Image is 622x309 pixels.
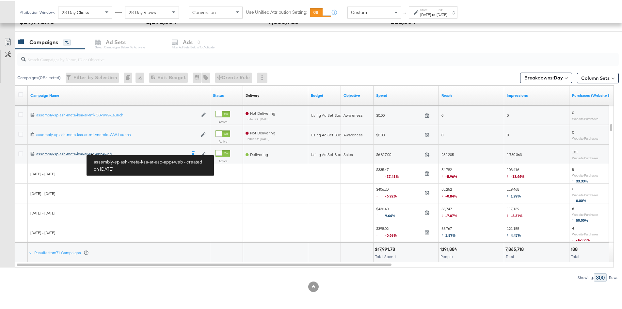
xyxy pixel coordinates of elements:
span: ↑ [572,216,576,221]
span: Not Delivering [250,110,275,114]
span: Total [506,253,514,258]
span: 33.33% [576,177,588,182]
div: Attribution Window: [20,9,55,13]
button: Column Sets [577,72,619,82]
span: Sales [343,151,353,156]
span: ↓ [441,211,445,216]
a: Your campaign's objective. [343,92,371,97]
sub: Website Purchases [572,231,598,235]
span: -3.31% [511,212,523,217]
span: ↑ [507,192,511,197]
span: 1,730,363 [507,151,522,156]
div: [DATE] [437,11,447,16]
a: Reflects the ability of your Ad Campaign to achieve delivery based on ad states, schedule and bud... [246,92,259,97]
div: 1,191,884 [440,245,459,251]
div: Results from71 Campaigns [29,242,90,261]
div: 7,865,718 [505,245,526,251]
div: [DATE] [420,11,431,16]
span: 0 [441,131,443,136]
span: Custom [351,8,367,14]
div: Using Ad Set Budget [311,131,347,136]
span: 121,155 [507,225,521,238]
span: Awareness [343,112,363,116]
label: Start: [420,7,431,11]
label: Active [215,138,230,142]
span: 119,468 [507,185,521,199]
span: Conversion [192,8,216,14]
span: 4 [572,224,574,229]
span: ↑ [376,211,385,216]
div: Campaigns [29,37,58,45]
span: People [440,253,453,258]
span: -13.44% [511,173,525,178]
span: 28 Day Views [129,8,156,14]
input: Search Campaigns by Name, ID or Objective [26,49,564,62]
span: Total [571,253,579,258]
span: ↓ [572,235,576,240]
a: assembly-splash-meta-ksa-ar-asc-app+web [36,150,186,157]
span: $436.40 [376,205,422,218]
div: Campaigns ( 0 Selected) [17,74,61,79]
span: 63,767 [441,225,456,238]
div: Results from 71 Campaigns [34,249,89,254]
div: Delivery [246,92,259,97]
div: $17,991.78 [375,245,397,251]
span: 6 [572,205,574,210]
div: assembly-splash-meta-ksa-ar-asc-app+web [36,150,186,155]
span: -6.92% [385,192,402,197]
sub: Website Purchases [572,135,598,139]
a: The maximum amount you're willing to spend on your ads, on average each day or over the lifetime ... [311,92,338,97]
span: 1.99% [511,192,521,197]
span: 0 [441,112,443,116]
span: [DATE] - [DATE] [30,229,55,234]
button: Breakdowns:Day [520,71,572,82]
span: ↓ [441,172,445,177]
sub: Website Purchases [572,155,598,159]
a: Shows the current state of your Ad Campaign. [213,92,240,97]
span: ↑ [507,231,511,236]
div: assembly-splash-meta-ksa-ar-rnf-IOS-WW-Launch [36,111,198,116]
span: ↓ [376,231,385,236]
span: Awareness [343,131,363,136]
sub: Website Purchases [572,115,598,119]
span: 8 [572,165,574,170]
label: End: [437,7,447,11]
span: ↓ [441,192,445,197]
sub: Website Purchases [572,211,598,215]
span: -7.87% [445,212,457,217]
a: The number of people your ad was served to. [441,92,502,97]
a: assembly-splash-meta-ksa-ar-rnf-IOS-WW-Launch [36,111,198,117]
span: Total Spend [375,253,396,258]
span: 50.00% [576,216,588,221]
sub: ended on [DATE] [246,116,275,120]
label: Active [215,118,230,123]
div: Using Ad Set Budget [311,112,347,117]
span: ↑ [441,231,445,236]
b: Day [554,74,563,79]
span: 58,252 [441,185,457,199]
span: $0.00 [376,131,422,136]
span: [DATE] - [DATE] [30,190,55,195]
span: ↑ [572,196,576,201]
span: ↓ [376,192,385,197]
div: 71 [63,38,71,44]
span: 0 [507,131,509,136]
span: 4.47% [511,232,521,236]
span: ↓ [376,172,385,177]
span: 282,205 [441,151,454,156]
span: $6,817.00 [376,151,422,156]
span: [DATE] - [DATE] [30,209,55,214]
span: 28 Day Clicks [62,8,89,14]
span: ↑ [572,177,576,181]
strong: to [431,11,437,16]
span: 58,747 [441,205,457,218]
div: Rows [609,274,619,279]
div: assembly-splash-meta-ksa-ar-rnf-Android-WW-Launch [36,131,198,136]
span: 0 [572,109,574,114]
a: Your campaign name. [30,92,208,97]
span: ↓ [507,172,511,177]
sub: Website Purchases [572,172,598,176]
div: 188 [571,245,580,251]
sub: ended on [DATE] [246,136,275,139]
span: 0 [507,112,509,116]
